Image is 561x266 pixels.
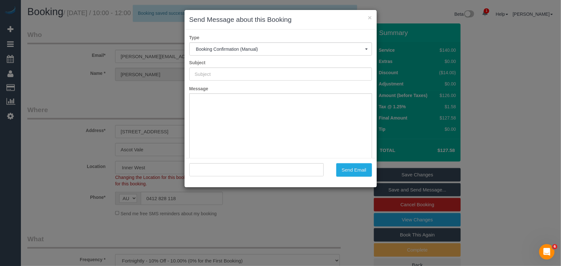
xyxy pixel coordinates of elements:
iframe: Intercom live chat [539,244,555,260]
input: Subject [189,67,372,81]
button: Send Email [336,163,372,177]
label: Subject [185,59,377,66]
label: Message [185,85,377,92]
iframe: Rich Text Editor, editor1 [190,94,372,194]
label: Type [185,34,377,41]
span: Booking Confirmation (Manual) [196,47,365,52]
button: Booking Confirmation (Manual) [189,42,372,56]
span: 6 [552,244,557,249]
button: × [368,14,372,21]
h3: Send Message about this Booking [189,15,372,24]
